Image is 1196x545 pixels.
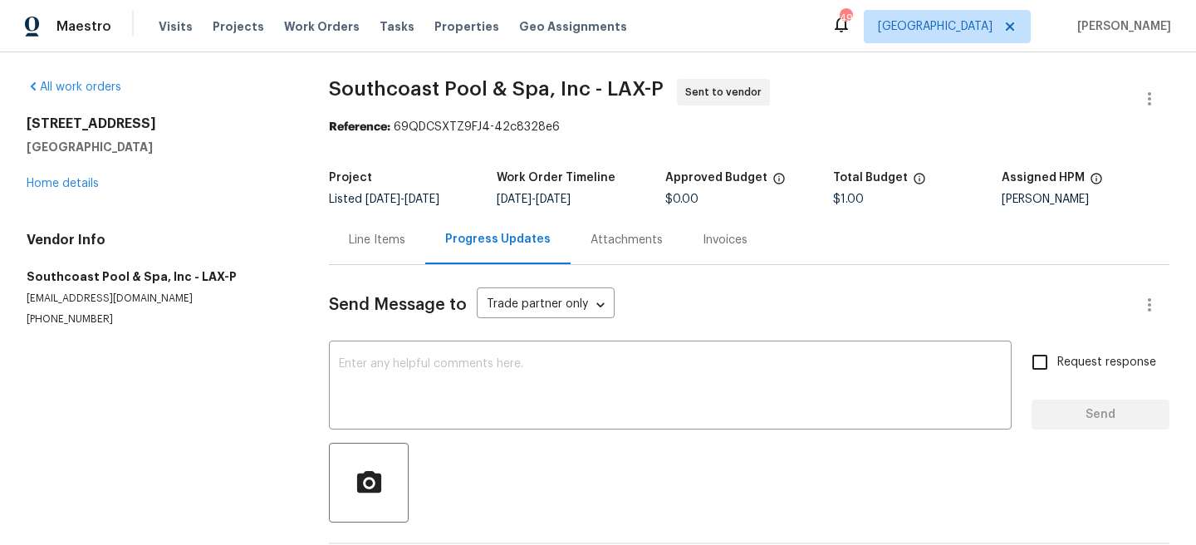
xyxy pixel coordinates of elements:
[329,297,467,313] span: Send Message to
[434,18,499,35] span: Properties
[284,18,360,35] span: Work Orders
[27,115,289,132] h2: [STREET_ADDRESS]
[1057,354,1156,371] span: Request response
[1002,194,1169,205] div: [PERSON_NAME]
[665,172,767,184] h5: Approved Budget
[1002,172,1085,184] h5: Assigned HPM
[329,172,372,184] h5: Project
[477,292,615,319] div: Trade partner only
[329,121,390,133] b: Reference:
[833,172,908,184] h5: Total Budget
[1090,172,1103,194] span: The hpm assigned to this work order.
[27,312,289,327] p: [PHONE_NUMBER]
[27,81,121,93] a: All work orders
[772,172,786,194] span: The total cost of line items that have been approved by both Opendoor and the Trade Partner. This...
[404,194,439,205] span: [DATE]
[27,178,99,189] a: Home details
[27,139,289,155] h5: [GEOGRAPHIC_DATA]
[213,18,264,35] span: Projects
[833,194,864,205] span: $1.00
[536,194,571,205] span: [DATE]
[380,21,414,32] span: Tasks
[913,172,926,194] span: The total cost of line items that have been proposed by Opendoor. This sum includes line items th...
[329,79,664,99] span: Southcoast Pool & Spa, Inc - LAX-P
[840,10,851,27] div: 49
[365,194,400,205] span: [DATE]
[445,231,551,248] div: Progress Updates
[519,18,627,35] span: Geo Assignments
[878,18,993,35] span: [GEOGRAPHIC_DATA]
[349,232,405,248] div: Line Items
[685,84,768,101] span: Sent to vendor
[665,194,698,205] span: $0.00
[329,194,439,205] span: Listed
[365,194,439,205] span: -
[329,119,1169,135] div: 69QDCSXTZ9FJ4-42c8328e6
[27,232,289,248] h4: Vendor Info
[27,268,289,285] h5: Southcoast Pool & Spa, Inc - LAX-P
[703,232,747,248] div: Invoices
[56,18,111,35] span: Maestro
[497,172,615,184] h5: Work Order Timeline
[1071,18,1171,35] span: [PERSON_NAME]
[27,292,289,306] p: [EMAIL_ADDRESS][DOMAIN_NAME]
[591,232,663,248] div: Attachments
[159,18,193,35] span: Visits
[497,194,571,205] span: -
[497,194,532,205] span: [DATE]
